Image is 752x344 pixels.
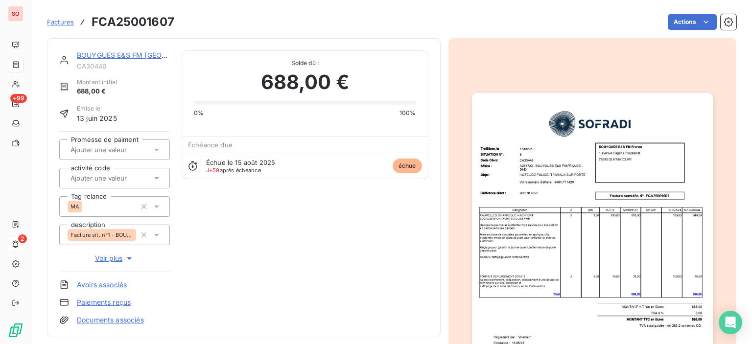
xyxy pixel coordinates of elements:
[18,234,27,243] span: 2
[77,315,144,325] a: Documents associés
[8,322,23,338] img: Logo LeanPay
[95,253,134,263] span: Voir plus
[719,311,742,334] div: Open Intercom Messenger
[8,6,23,22] div: SO
[47,17,74,27] a: Factures
[77,87,117,96] span: 688,00 €
[70,174,168,183] input: Ajouter une valeur
[10,94,27,103] span: +99
[194,59,416,68] span: Solde dû :
[399,109,416,117] span: 100%
[77,298,131,307] a: Paiements reçus
[59,253,170,264] button: Voir plus
[77,104,117,113] span: Émise le
[393,159,422,173] span: échue
[92,13,174,31] h3: FCA25001607
[77,113,117,123] span: 13 juin 2025
[206,167,220,174] span: J+59
[77,78,117,87] span: Montant initial
[206,159,275,166] span: Échue le 15 août 2025
[668,14,717,30] button: Actions
[194,109,204,117] span: 0%
[47,18,74,26] span: Factures
[261,68,349,97] span: 688,00 €
[188,141,233,149] span: Échéance due
[206,167,261,173] span: après échéance
[70,145,168,154] input: Ajouter une valeur
[77,51,241,59] a: BOUYGUES E&S FM [GEOGRAPHIC_DATA] - 548X
[77,280,127,290] a: Avoirs associés
[77,62,170,70] span: CA30446
[70,232,133,238] span: Facture sit. n°1 - BOUYGUES E&S FM [GEOGRAPHIC_DATA] - 548X
[70,204,79,209] span: MA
